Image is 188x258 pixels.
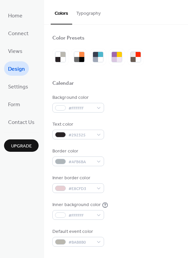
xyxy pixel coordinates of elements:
a: Design [4,61,29,76]
div: Border color [52,148,103,155]
div: Inner background color [52,201,101,208]
span: Form [8,100,20,110]
a: Settings [4,79,32,93]
span: Settings [8,82,28,92]
div: Calendar [52,80,74,87]
a: Connect [4,26,33,40]
div: Text color [52,121,103,128]
div: Background color [52,94,103,101]
span: #BAB8B0 [68,239,93,246]
span: Views [8,46,22,57]
div: Color Presets [52,35,85,42]
span: Upgrade [11,143,32,150]
span: Home [8,11,22,21]
span: Connect [8,28,29,39]
span: #FFFFFF [68,105,93,112]
div: Inner border color [52,175,103,182]
span: Design [8,64,25,74]
span: #AFB6BA [68,158,93,166]
span: #E8CFD3 [68,185,93,192]
span: Contact Us [8,117,35,128]
a: Views [4,44,27,58]
a: Home [4,8,27,22]
button: Upgrade [4,139,39,152]
a: Contact Us [4,115,39,129]
span: #292325 [68,132,93,139]
a: Form [4,97,24,111]
div: Default event color [52,228,103,235]
span: #FFFFFF [68,212,93,219]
